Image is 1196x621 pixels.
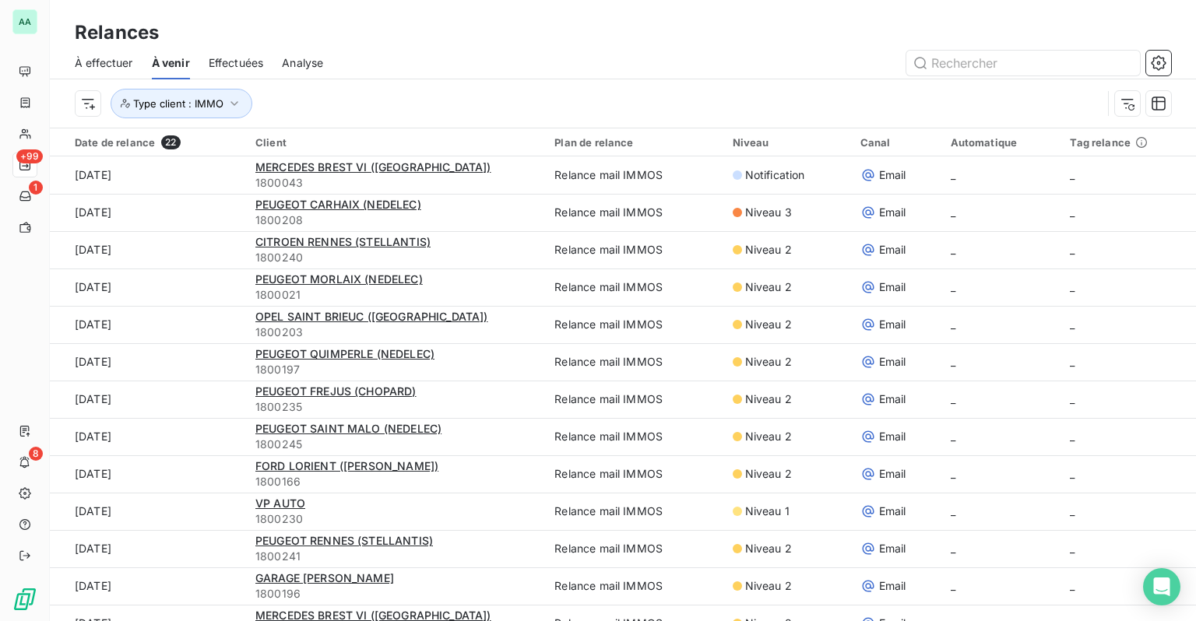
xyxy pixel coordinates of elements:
td: [DATE] [50,567,246,605]
span: _ [951,318,955,331]
td: Relance mail IMMOS [545,530,723,567]
span: Type client : IMMO [133,97,223,110]
td: [DATE] [50,530,246,567]
span: Niveau 2 [745,541,792,556]
td: Relance mail IMMOS [545,156,723,194]
td: [DATE] [50,455,246,493]
div: AA [12,9,37,34]
span: _ [1070,430,1075,443]
span: 1800235 [255,399,536,415]
span: 1800230 [255,511,536,527]
span: 1800197 [255,362,536,377]
span: Email [879,205,906,220]
span: Analyse [282,55,323,71]
span: Email [879,167,906,183]
span: 1800203 [255,325,536,340]
td: [DATE] [50,381,246,418]
span: PEUGEOT MORLAIX (NEDELEC) [255,272,423,286]
span: Niveau 2 [745,578,792,594]
span: VP AUTO [255,496,305,510]
div: Canal [860,136,932,149]
span: _ [951,205,955,219]
span: _ [1070,542,1075,555]
td: [DATE] [50,493,246,530]
span: GARAGE [PERSON_NAME] [255,571,394,584]
td: Relance mail IMMOS [545,381,723,418]
div: Niveau [733,136,842,149]
span: 22 [161,135,180,149]
span: 1 [29,181,43,195]
span: 1800166 [255,474,536,489]
span: PEUGEOT RENNES (STELLANTIS) [255,534,433,547]
div: Date de relance [75,135,237,149]
span: 1800208 [255,212,536,228]
span: _ [1070,168,1075,181]
td: [DATE] [50,194,246,231]
span: Email [879,466,906,482]
h3: Relances [75,19,159,47]
span: 1800241 [255,549,536,564]
span: Email [879,578,906,594]
span: Niveau 2 [745,466,792,482]
span: Client [255,136,287,149]
span: MERCEDES BREST VI ([GEOGRAPHIC_DATA]) [255,160,491,174]
td: Relance mail IMMOS [545,306,723,343]
span: _ [1070,205,1075,219]
span: _ [951,579,955,592]
span: _ [951,168,955,181]
span: Niveau 2 [745,391,792,407]
td: [DATE] [50,418,246,455]
span: FORD LORIENT ([PERSON_NAME]) [255,459,438,472]
span: 8 [29,447,43,461]
span: Email [879,279,906,295]
span: OPEL SAINT BRIEUC ([GEOGRAPHIC_DATA]) [255,310,488,323]
td: Relance mail IMMOS [545,194,723,231]
span: 1800240 [255,250,536,265]
span: _ [1070,579,1075,592]
td: Relance mail IMMOS [545,418,723,455]
span: _ [951,243,955,256]
span: Email [879,317,906,332]
span: _ [1070,504,1075,517]
span: 1800021 [255,287,536,303]
span: _ [951,430,955,443]
span: CITROEN RENNES (STELLANTIS) [255,235,431,248]
span: _ [951,467,955,480]
span: Niveau 1 [745,503,790,519]
span: Niveau 3 [745,205,792,220]
span: _ [1070,467,1075,480]
span: Email [879,541,906,556]
div: Open Intercom Messenger [1143,568,1180,605]
span: PEUGEOT SAINT MALO (NEDELEC) [255,422,441,435]
span: Email [879,354,906,370]
span: À venir [152,55,190,71]
span: 1800245 [255,437,536,452]
td: Relance mail IMMOS [545,231,723,268]
span: Email [879,503,906,519]
img: Logo LeanPay [12,587,37,612]
td: [DATE] [50,156,246,194]
td: Relance mail IMMOS [545,567,723,605]
span: Tag relance [1070,136,1148,149]
span: _ [1070,280,1075,293]
span: Notification [745,167,805,183]
td: [DATE] [50,268,246,306]
span: Email [879,242,906,258]
span: PEUGEOT QUIMPERLE (NEDELEC) [255,347,434,360]
span: Niveau 2 [745,279,792,295]
span: _ [951,542,955,555]
input: Rechercher [906,51,1140,75]
span: PEUGEOT FREJUS (CHOPARD) [255,384,417,398]
span: _ [951,355,955,368]
span: Niveau 2 [745,354,792,370]
span: _ [1070,318,1075,331]
td: [DATE] [50,343,246,381]
td: [DATE] [50,306,246,343]
span: Effectuées [209,55,264,71]
span: _ [1070,392,1075,405]
span: _ [951,280,955,293]
td: [DATE] [50,231,246,268]
span: PEUGEOT CARHAIX (NEDELEC) [255,198,421,211]
span: +99 [16,149,43,163]
span: À effectuer [75,55,133,71]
